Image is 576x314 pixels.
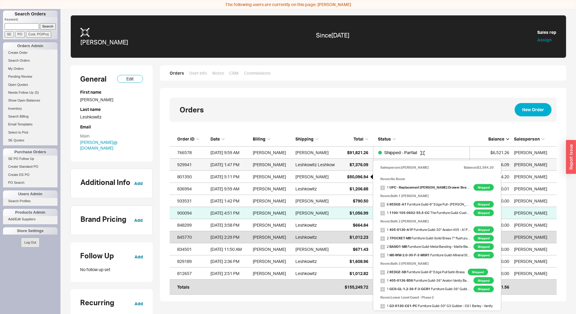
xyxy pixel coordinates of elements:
[177,243,207,255] div: 834501
[295,195,329,207] div: [PERSON_NAME]
[522,106,544,113] span: New Order
[514,183,554,195] div: Layla Rosenberg
[389,278,413,283] b: 405-0136-B58
[295,147,329,159] div: [PERSON_NAME]
[389,185,512,189] b: UPC - Replacement [PERSON_NAME] Drawer Box - Top Drawer For ACK 47226
[380,253,385,258] img: no_photo
[253,147,292,159] div: [PERSON_NAME]
[210,136,250,142] div: Date
[380,270,385,275] img: no_photo
[80,140,117,151] a: [PERSON_NAME]@[DOMAIN_NAME]
[177,183,207,195] div: 836994
[170,195,557,207] a: 933531[DATE] 1:42 PM[PERSON_NAME][PERSON_NAME]$790.50Processing $0.00[PERSON_NAME]
[473,184,494,191] span: Shipped
[389,270,406,274] b: 8EDGE-SB
[3,209,57,216] div: Products Admin
[170,147,557,159] a: 766578[DATE] 9:59 AM[PERSON_NAME][PERSON_NAME]$91,821.26Shipped - Partial $6,521.26[PERSON_NAME]
[473,243,494,250] span: Shipped
[170,70,184,76] a: Orders
[380,236,385,241] img: no_photo
[253,207,292,219] div: [PERSON_NAME]
[5,31,14,37] input: SE
[170,267,557,280] a: 812657[DATE] 2:51 PM[PERSON_NAME]Leshkowitz$1,012.82Shipped - Full $0.00[PERSON_NAME]
[380,276,470,285] span: 1 Furniture Guild - 36" Avalon Vanity Base 405 - B58 [GEOGRAPHIC_DATA]
[253,171,292,183] div: [PERSON_NAME]
[514,147,554,159] div: Layla Rosenberg
[473,147,509,159] div: $6,521.26
[3,216,57,222] a: Add/Edit Suppliers
[177,281,207,293] div: Totals
[380,234,470,242] span: 2 Furniture Guild - Solid Brass 7" flush pull, Projection of 1/8" - [PERSON_NAME]
[35,91,39,94] span: ( 5 )
[135,254,143,260] button: Add
[177,195,207,207] div: 933531
[295,219,317,231] div: Leshkowitz
[347,150,368,155] span: $91,821.26
[514,267,554,280] div: Layla Rosenberg
[170,231,557,243] a: 845770[DATE] 2:29 PM[PERSON_NAME]Leshkowitz$1,012.23Cancelled [PERSON_NAME]
[380,202,385,207] img: no_photo
[170,207,557,219] a: 900094[DATE] 4:51 PM[PERSON_NAME][PERSON_NAME]$1,056.99Quote [PERSON_NAME]
[295,136,314,141] span: Shipping
[389,244,407,249] b: BAND1-MB
[3,163,57,170] a: Create Standard PO
[295,231,317,243] div: Leshkowitz
[3,137,57,144] a: SE Quotes
[253,231,292,243] div: [PERSON_NAME]
[3,73,57,80] a: Pending Review
[5,17,57,23] p: Keyword:
[3,50,57,56] a: Create Order
[40,23,56,30] input: Search
[389,228,413,232] b: 405-0130-A1F
[26,31,51,37] input: Cust. PO/Proj
[3,11,57,17] h1: Search Orders
[3,42,57,50] div: Orders Admin
[473,235,494,241] span: Shipped
[295,159,339,171] div: Leshkowitz Leshkowitz
[3,129,57,136] a: Select to Pick
[3,172,57,178] a: Create DS PO
[380,304,385,309] img: no_photo
[473,136,509,142] div: Balance
[3,105,57,112] a: Inventory
[389,253,430,257] b: MS-WM-2.0-30-F-3-MSR1
[135,301,143,307] button: Add
[3,66,57,72] a: My Orders
[514,255,554,267] div: Layla Rosenberg
[134,217,143,223] button: Add
[514,171,554,183] div: Layla Rosenberg
[295,136,335,142] div: Shipping
[3,198,57,204] a: Search Profiles
[229,70,239,76] a: CRM
[170,219,557,231] a: 848299[DATE] 3:58 PM[PERSON_NAME]Leshkowitz$664.84Shipped - Full $0.00[PERSON_NAME]
[80,97,143,103] div: [PERSON_NAME]
[170,255,557,267] a: 829189[DATE] 2:36 PM[PERSON_NAME]Leshkowitz$1,608.96Shipped - Full $0.00[PERSON_NAME]
[380,183,470,192] span: 1 Furniture Guild - Produce 1" shorter B61 Black Oak
[353,136,363,141] span: Total
[80,252,114,259] h1: Follow Up
[380,163,429,172] div: Salesperson: [PERSON_NAME]
[253,243,292,255] div: [PERSON_NAME]
[253,255,292,267] div: [PERSON_NAME]
[317,2,351,7] span: [PERSON_NAME]
[3,89,57,96] a: Needs Follow Up(5)
[253,136,292,142] div: Billing
[177,231,207,243] div: 845770
[210,136,220,141] span: Date
[210,231,250,243] div: 12/12/24 2:29 PM
[126,75,134,83] span: Edit
[380,251,470,259] span: 1 Furniture Guild - Mineral Stone White Matte 2" Thick 30" Flush 3 Hole w/ MSR1 Sink
[210,171,250,183] div: 3/17/24 5:11 PM
[177,255,207,267] div: 829189
[243,70,271,76] a: Commissions
[384,150,418,155] span: Shipped - Partial
[3,57,57,64] a: Search Orders
[514,219,554,231] div: Layla Rosenberg
[473,252,494,258] span: Shipped
[380,211,385,215] img: no_photo
[177,147,207,159] div: 766578
[514,231,554,243] div: Layla Rosenberg
[253,195,292,207] div: [PERSON_NAME]
[8,91,34,94] span: Needs Follow Up
[514,207,554,219] div: Layla Rosenberg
